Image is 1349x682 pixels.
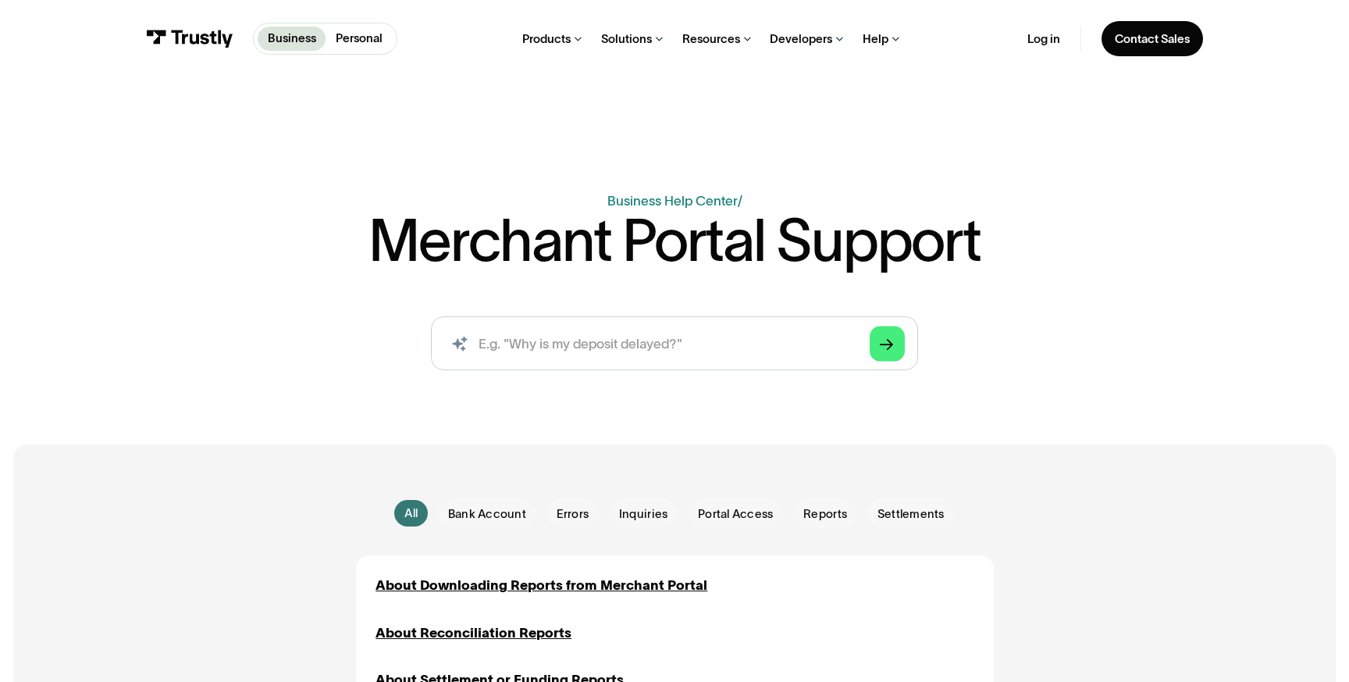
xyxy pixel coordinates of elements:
div: / [738,193,742,208]
div: Developers [770,31,832,47]
img: Trustly Logo [146,30,233,48]
span: Settlements [877,505,945,523]
input: search [431,316,918,370]
a: Personal [326,27,393,51]
p: Personal [336,30,383,48]
a: Business [258,27,326,51]
form: Search [431,316,918,370]
div: Help [863,31,888,47]
div: Contact Sales [1115,31,1190,47]
a: Business Help Center [607,193,738,208]
a: Contact Sales [1102,21,1203,56]
p: Business [268,30,316,48]
span: Errors [557,505,589,523]
a: All [394,500,428,527]
form: Email Form [356,498,994,529]
span: Inquiries [619,505,667,523]
div: Products [522,31,571,47]
span: Bank Account [448,505,526,523]
span: Reports [803,505,847,523]
span: Portal Access [698,505,774,523]
a: About Downloading Reports from Merchant Portal [376,575,707,595]
h1: Merchant Portal Support [368,211,980,270]
a: About Reconciliation Reports [376,623,571,643]
a: Log in [1027,31,1060,47]
div: Solutions [601,31,652,47]
div: All [404,505,418,522]
div: Resources [682,31,740,47]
